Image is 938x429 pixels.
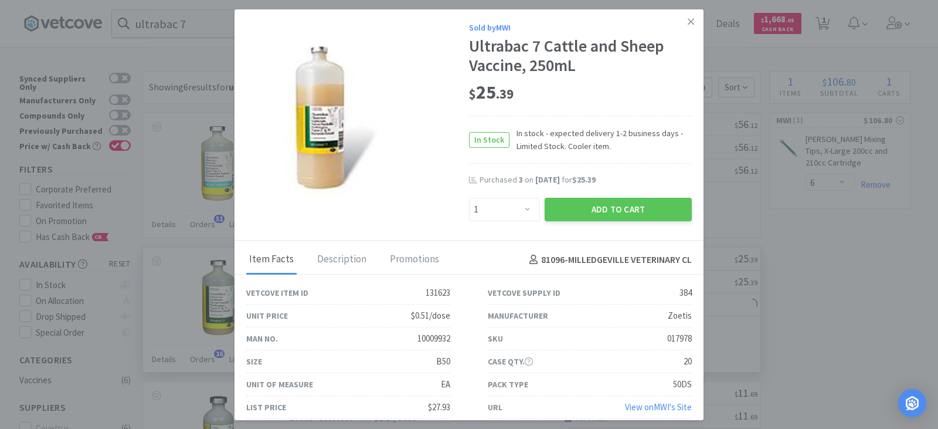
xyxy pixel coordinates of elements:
[488,401,502,414] div: URL
[411,309,450,323] div: $0.51/dose
[246,401,286,414] div: List Price
[286,45,429,197] img: 1e5d8123a4ea4348a014df1ad1451acf_384.png
[417,332,450,346] div: 10009932
[387,245,442,275] div: Promotions
[246,309,288,322] div: Unit Price
[668,309,692,323] div: Zoetis
[684,354,692,369] div: 20
[314,245,369,275] div: Description
[535,174,560,185] span: [DATE]
[509,127,692,153] span: In stock - expected delivery 1-2 business days - Limited Stock. Cooler item.
[470,133,509,147] span: In Stock
[898,389,926,417] div: Open Intercom Messenger
[525,252,692,268] h4: 81096 - MILLEDGEVILLE VETERINARY CL
[428,400,450,414] div: $27.93
[426,286,450,300] div: 131623
[480,174,692,186] div: Purchased on for
[488,309,548,322] div: Manufacturer
[246,378,313,391] div: Unit of Measure
[625,401,692,413] a: View onMWI's Site
[246,286,308,299] div: Vetcove Item ID
[519,174,523,185] span: 3
[246,332,278,345] div: Man No.
[441,377,450,391] div: EA
[496,86,514,102] span: . 39
[436,354,450,369] div: B50
[667,332,692,346] div: 017978
[469,36,692,76] div: Ultrabac 7 Cattle and Sheep Vaccine, 250mL
[679,286,692,300] div: 384
[572,174,596,185] span: $25.39
[673,377,692,391] div: 50DS
[469,21,692,34] div: Sold by MWI
[469,86,476,102] span: $
[246,245,297,275] div: Item Facts
[246,355,262,368] div: Size
[488,332,503,345] div: SKU
[488,286,560,299] div: Vetcove Supply ID
[545,198,692,221] button: Add to Cart
[488,378,528,391] div: Pack Type
[488,355,533,368] div: Case Qty.
[469,80,514,104] span: 25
